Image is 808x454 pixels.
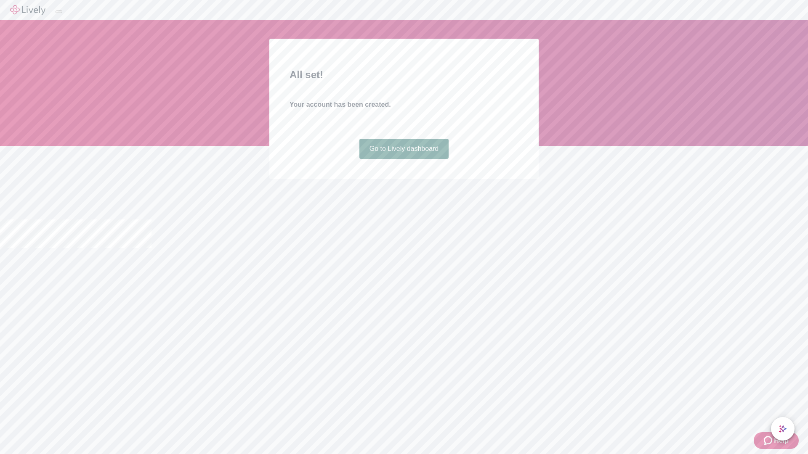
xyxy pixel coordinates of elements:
[290,67,518,82] h2: All set!
[764,436,774,446] svg: Zendesk support icon
[359,139,449,159] a: Go to Lively dashboard
[290,100,518,110] h4: Your account has been created.
[779,425,787,433] svg: Lively AI Assistant
[754,432,799,449] button: Zendesk support iconHelp
[771,417,795,441] button: chat
[56,11,62,13] button: Log out
[774,436,789,446] span: Help
[10,5,45,15] img: Lively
